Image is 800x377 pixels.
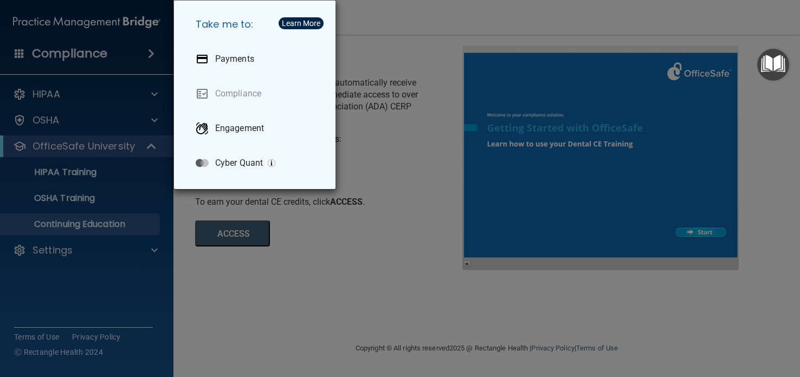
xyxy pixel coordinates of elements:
button: Learn More [279,17,324,29]
iframe: Drift Widget Chat Controller [613,301,787,343]
button: Open Resource Center [757,49,789,81]
a: Engagement [187,113,327,144]
a: Compliance [187,79,327,109]
a: Cyber Quant [187,148,327,178]
p: Cyber Quant [215,158,263,168]
p: Engagement [215,123,264,134]
div: Learn More [282,19,320,27]
p: Payments [215,54,254,64]
h5: Take me to: [187,9,327,40]
a: Payments [187,44,327,74]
